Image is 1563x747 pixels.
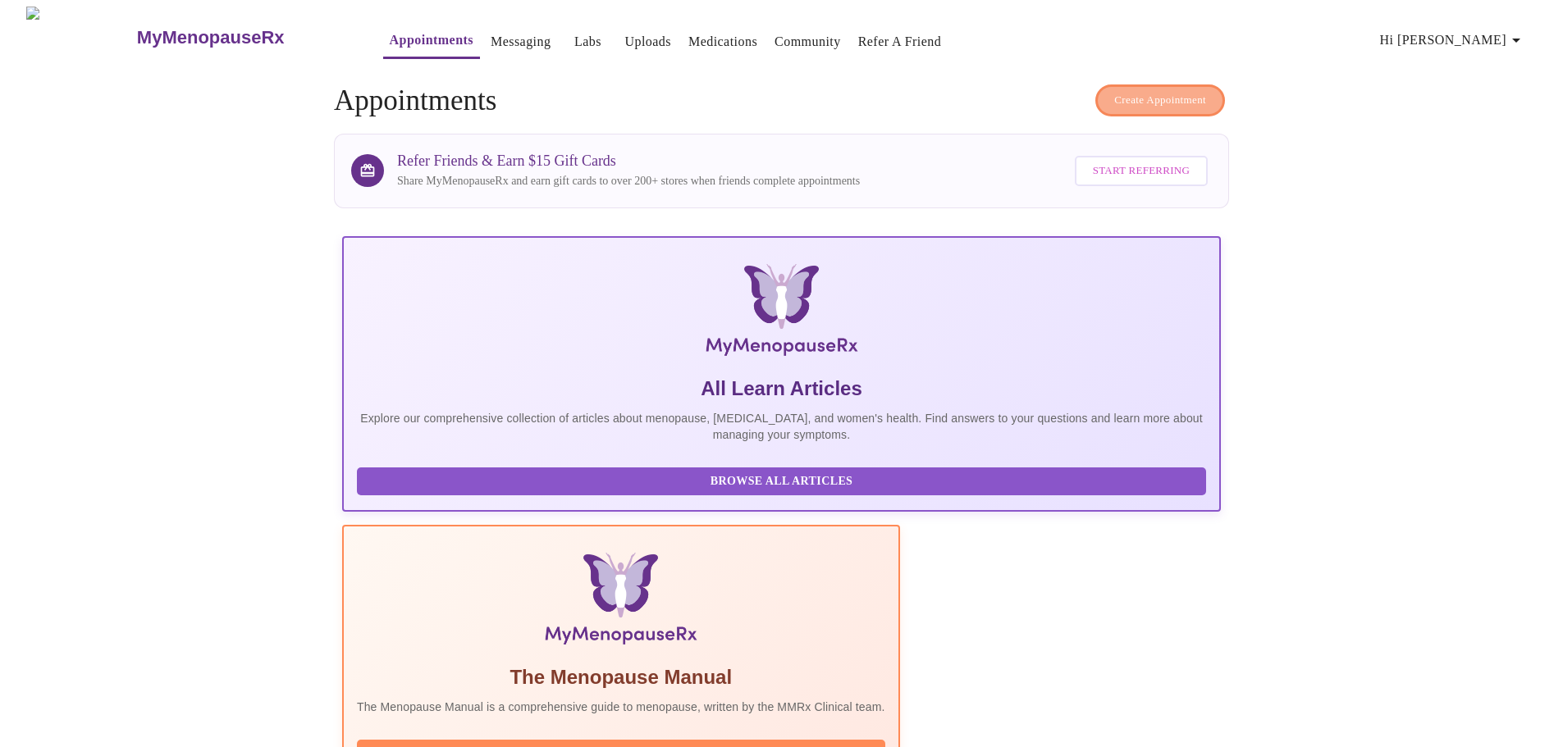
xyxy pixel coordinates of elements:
button: Refer a Friend [852,25,948,58]
span: Start Referring [1093,162,1190,180]
a: Appointments [390,29,473,52]
a: Medications [688,30,757,53]
button: Community [768,25,848,58]
button: Create Appointment [1095,84,1225,116]
img: MyMenopauseRx Logo [26,7,135,68]
button: Start Referring [1075,156,1208,186]
a: MyMenopauseRx [135,9,350,66]
p: Explore our comprehensive collection of articles about menopause, [MEDICAL_DATA], and women's hea... [357,410,1206,443]
h5: The Menopause Manual [357,664,885,690]
p: Share MyMenopauseRx and earn gift cards to over 200+ stores when friends complete appointments [397,173,860,189]
a: Browse All Articles [357,473,1210,487]
button: Medications [682,25,764,58]
a: Community [775,30,841,53]
button: Messaging [484,25,557,58]
img: MyMenopauseRx Logo [489,264,1074,362]
button: Browse All Articles [357,467,1206,496]
a: Uploads [624,30,671,53]
a: Messaging [491,30,551,53]
button: Hi [PERSON_NAME] [1373,24,1533,57]
a: Start Referring [1071,148,1212,194]
a: Labs [574,30,601,53]
a: Refer a Friend [858,30,942,53]
h3: Refer Friends & Earn $15 Gift Cards [397,153,860,170]
p: The Menopause Manual is a comprehensive guide to menopause, written by the MMRx Clinical team. [357,699,885,715]
h3: MyMenopauseRx [137,27,285,48]
h4: Appointments [334,84,1229,117]
span: Browse All Articles [373,471,1190,492]
span: Hi [PERSON_NAME] [1380,29,1526,52]
button: Uploads [618,25,678,58]
img: Menopause Manual [441,553,801,651]
h5: All Learn Articles [357,376,1206,402]
span: Create Appointment [1114,91,1206,110]
button: Labs [561,25,614,58]
button: Appointments [383,24,480,59]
